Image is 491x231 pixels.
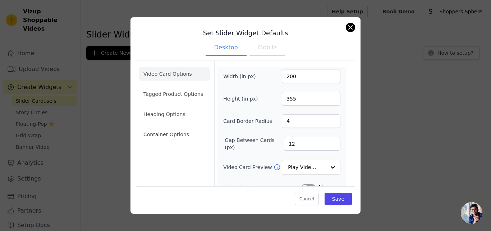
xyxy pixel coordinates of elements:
[206,40,247,56] button: Desktop
[225,137,284,151] label: Gap Between Cards (px)
[136,29,355,37] h3: Set Slider Widget Defaults
[318,183,326,192] span: No
[139,127,210,142] li: Container Options
[139,87,210,101] li: Tagged Product Options
[295,193,319,205] button: Cancel
[249,40,285,56] button: Mobile
[325,193,352,205] button: Save
[223,164,273,171] label: Video Card Preview
[223,184,301,191] label: Hide Play Button
[139,107,210,121] li: Heading Options
[346,23,355,32] button: Close modal
[223,95,262,102] label: Height (in px)
[223,117,272,125] label: Card Border Radius
[223,73,262,80] label: Width (in px)
[139,67,210,81] li: Video Card Options
[461,202,482,224] a: Open chat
